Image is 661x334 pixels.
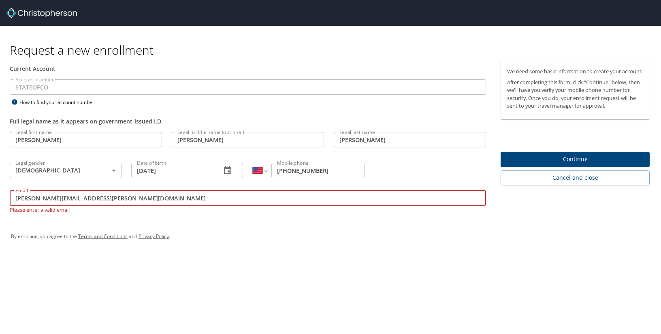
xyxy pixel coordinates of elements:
span: Continue [507,154,643,164]
p: After completing this form, click "Continue" below, then we'll have you verify your mobile phone ... [507,79,643,110]
div: How to find your account number [10,97,111,107]
button: Continue [501,152,650,168]
input: Enter phone number [271,163,365,178]
a: Privacy Policy [139,233,169,240]
p: Please enter a valid email [10,206,486,213]
button: Cancel and close [501,170,650,185]
img: cbt logo [6,8,77,18]
p: We need some basic information to create your account. [507,68,643,75]
a: Terms and Conditions [78,233,128,240]
h1: Request a new enrollment [10,42,656,58]
div: By enrolling, you agree to the and . [11,226,650,247]
div: Full legal name as it appears on government-issued I.D. [10,117,486,126]
input: MM/DD/YYYY [131,163,215,178]
span: Cancel and close [507,173,643,183]
div: [DEMOGRAPHIC_DATA] [10,163,122,178]
div: Current Account [10,64,486,73]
